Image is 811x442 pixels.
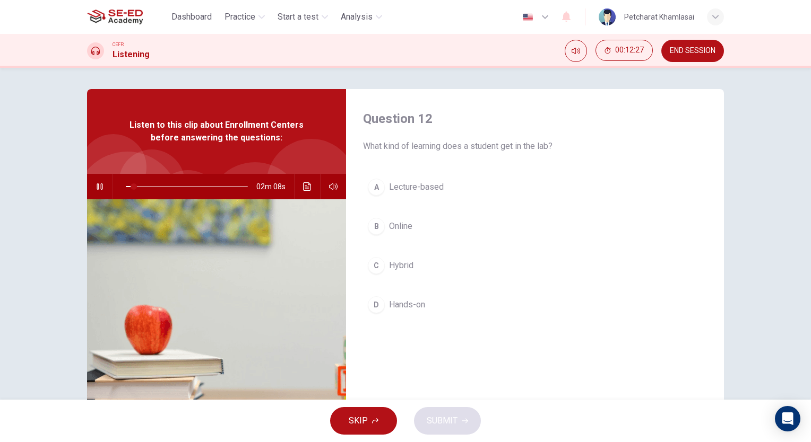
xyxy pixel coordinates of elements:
[273,7,332,26] button: Start a test
[113,48,150,61] h1: Listening
[368,296,385,313] div: D
[87,6,143,28] img: SE-ED Academy logo
[167,7,216,26] button: Dashboard
[122,119,312,144] span: Listen to this clip about Enrollment Centers before answering the questions:
[775,406,800,431] div: Open Intercom Messenger
[363,252,707,279] button: CHybrid
[389,298,425,311] span: Hands-on
[220,7,269,26] button: Practice
[565,40,587,62] div: Mute
[171,11,212,23] span: Dashboard
[661,40,724,62] button: END SESSION
[299,174,316,199] button: Click to see the audio transcription
[389,181,444,193] span: Lecture-based
[599,8,616,25] img: Profile picture
[363,174,707,200] button: ALecture-based
[521,13,534,21] img: en
[363,291,707,318] button: DHands-on
[368,257,385,274] div: C
[596,40,653,61] button: 00:12:27
[278,11,318,23] span: Start a test
[87,6,167,28] a: SE-ED Academy logo
[225,11,255,23] span: Practice
[256,174,294,199] span: 02m 08s
[363,140,707,153] span: What kind of learning does a student get in the lab?
[389,259,413,272] span: Hybrid
[670,47,715,55] span: END SESSION
[389,220,412,233] span: Online
[596,40,653,62] div: Hide
[368,218,385,235] div: B
[330,407,397,435] button: SKIP
[615,46,644,55] span: 00:12:27
[368,179,385,196] div: A
[113,41,124,48] span: CEFR
[363,213,707,240] button: BOnline
[341,11,373,23] span: Analysis
[363,110,707,127] h4: Question 12
[624,11,694,23] div: Petcharat Khamlasai
[337,7,386,26] button: Analysis
[349,413,368,428] span: SKIP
